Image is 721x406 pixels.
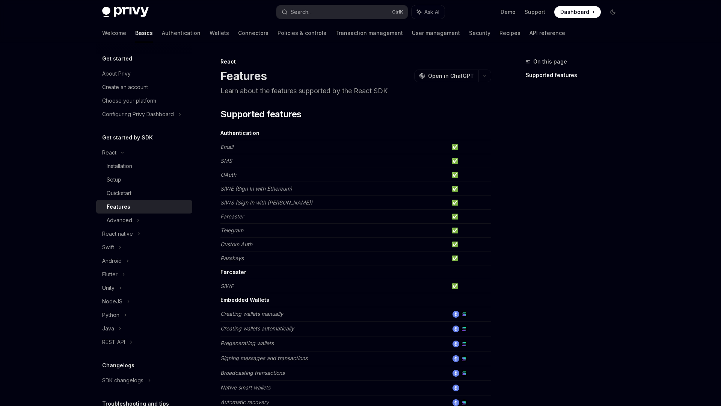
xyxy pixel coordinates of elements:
img: solana.png [461,326,468,332]
em: SMS [220,158,232,164]
img: solana.png [461,399,468,406]
div: Configuring Privy Dashboard [102,110,174,119]
td: ✅ [449,210,491,224]
div: Features [107,202,130,211]
img: solana.png [461,355,468,362]
em: Telegram [220,227,243,233]
em: Signing messages and transactions [220,355,308,361]
div: Java [102,324,114,333]
img: solana.png [461,311,468,318]
strong: Authentication [220,130,259,136]
a: Connectors [238,24,268,42]
img: ethereum.png [453,341,459,347]
img: dark logo [102,7,149,17]
div: React native [102,229,133,238]
div: Search... [291,8,312,17]
button: Open in ChatGPT [414,70,478,82]
p: Learn about the features supported by the React SDK [220,86,491,96]
a: Create an account [96,80,192,94]
h5: Get started [102,54,132,63]
td: ✅ [449,196,491,210]
span: Open in ChatGPT [428,72,474,80]
em: Custom Auth [220,241,252,247]
img: ethereum.png [453,311,459,318]
strong: Farcaster [220,269,246,275]
h1: Features [220,69,267,83]
div: Choose your platform [102,96,156,105]
td: ✅ [449,224,491,238]
div: Unity [102,283,115,292]
em: Creating wallets automatically [220,325,294,332]
img: ethereum.png [453,326,459,332]
a: Policies & controls [278,24,326,42]
td: ✅ [449,140,491,154]
em: SIWF [220,283,234,289]
a: Choose your platform [96,94,192,108]
a: Wallets [210,24,229,42]
div: NodeJS [102,297,122,306]
a: API reference [529,24,565,42]
em: OAuth [220,171,236,178]
span: Dashboard [560,8,589,16]
em: SIWS (Sign In with [PERSON_NAME]) [220,199,312,206]
a: Features [96,200,192,214]
a: Transaction management [335,24,403,42]
a: Installation [96,159,192,173]
em: Native smart wallets [220,384,270,391]
div: Create an account [102,83,148,92]
em: Pregenerating wallets [220,340,274,346]
h5: Get started by SDK [102,133,153,142]
div: SDK changelogs [102,376,143,385]
strong: Embedded Wallets [220,297,269,303]
div: Installation [107,162,132,171]
a: Setup [96,173,192,186]
td: ✅ [449,251,491,265]
a: Recipes [499,24,520,42]
a: Authentication [162,24,201,42]
img: ethereum.png [453,399,459,406]
em: Automatic recovery [220,399,269,405]
div: Android [102,256,122,265]
div: Quickstart [107,189,131,198]
td: ✅ [449,238,491,251]
a: About Privy [96,67,192,80]
img: ethereum.png [453,355,459,362]
button: Ask AI [412,5,445,19]
div: Flutter [102,270,118,279]
div: About Privy [102,69,131,78]
em: Farcaster [220,213,244,220]
span: Ask AI [424,8,439,16]
span: Ctrl K [392,9,403,15]
td: ✅ [449,154,491,168]
div: REST API [102,338,125,347]
a: Welcome [102,24,126,42]
em: SIWE (Sign In with Ethereum) [220,185,292,192]
a: Basics [135,24,153,42]
a: Support [525,8,545,16]
div: Setup [107,175,121,184]
button: Toggle dark mode [607,6,619,18]
a: Supported features [526,69,625,81]
em: Email [220,144,233,150]
a: User management [412,24,460,42]
td: ✅ [449,168,491,182]
a: Quickstart [96,186,192,200]
div: Python [102,311,119,320]
img: ethereum.png [453,385,459,391]
span: On this page [533,57,567,66]
a: Security [469,24,490,42]
a: Dashboard [554,6,601,18]
img: solana.png [461,370,468,377]
img: ethereum.png [453,370,459,377]
div: Advanced [107,216,132,225]
em: Passkeys [220,255,244,261]
div: React [220,58,491,65]
h5: Changelogs [102,361,134,370]
button: Search...CtrlK [276,5,408,19]
td: ✅ [449,182,491,196]
td: ✅ [449,279,491,293]
div: React [102,148,116,157]
em: Broadcasting transactions [220,370,285,376]
em: Creating wallets manually [220,311,283,317]
span: Supported features [220,108,301,120]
